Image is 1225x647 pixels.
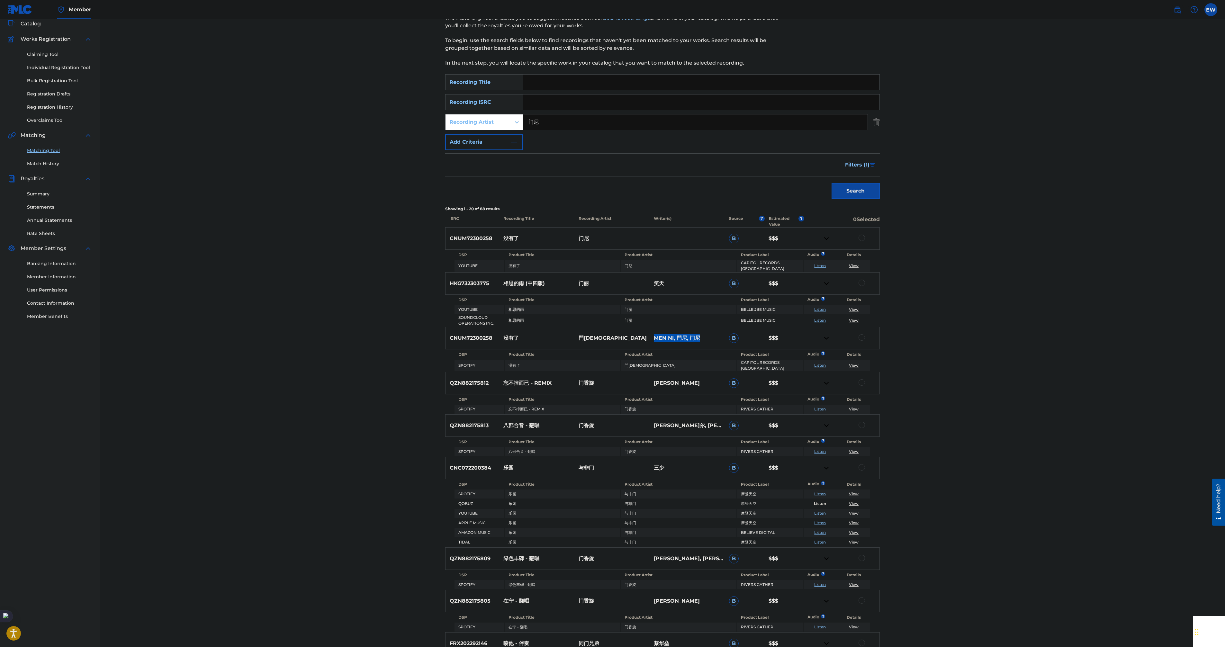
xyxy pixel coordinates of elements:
[845,161,869,169] span: Filters ( 1 )
[1171,3,1184,16] a: Public Search
[737,528,803,537] td: BELIEVE DIGITAL
[84,35,92,43] img: expand
[729,554,739,563] span: B
[650,280,725,287] p: 笑天
[455,360,504,371] td: SPOTIFY
[650,464,725,472] p: 三少
[446,555,500,562] p: QZN882175809
[804,439,811,445] p: Audio
[814,530,826,535] a: Listen
[455,571,504,580] th: DSP
[814,363,826,368] a: Listen
[849,407,859,411] a: View
[446,235,500,242] p: CNUM72300258
[621,405,736,414] td: 门香旋
[84,245,92,252] img: expand
[804,216,879,227] p: 0 Selected
[759,216,765,221] span: ?
[505,315,620,326] td: 相思的雨
[455,580,504,589] td: SPOTIFY
[729,279,739,288] span: B
[505,538,620,547] td: 乐园
[27,77,92,84] a: Bulk Registration Tool
[505,528,620,537] td: 乐园
[737,509,803,518] td: 摩登天空
[823,555,830,562] img: contract
[8,5,32,14] img: MLC Logo
[837,350,870,359] th: Details
[837,395,870,404] th: Details
[445,206,880,212] p: Showing 1 - 20 of 88 results
[804,501,837,507] p: Listen
[1174,6,1181,13] img: search
[737,490,803,499] td: 摩登天空
[764,555,804,562] p: $$$
[650,597,725,605] p: [PERSON_NAME]
[764,464,804,472] p: $$$
[455,315,504,326] td: SOUNDCLOUD OPERATIONS INC.
[505,480,620,489] th: Product Title
[621,295,736,304] th: Product Artist
[455,295,504,304] th: DSP
[505,580,620,589] td: 绿色丰碑 - 翻唱
[574,280,650,287] p: 门丽
[737,538,803,547] td: 摩登天空
[445,14,780,30] p: The Matching Tool enables you to suggest matches between and works in your catalog. This helps en...
[8,20,15,28] img: Catalog
[729,234,739,243] span: B
[621,360,736,371] td: 門[DEMOGRAPHIC_DATA]
[446,334,500,342] p: CNUM72300258
[455,350,504,359] th: DSP
[823,235,830,242] img: contract
[27,313,92,320] a: Member Benefits
[621,350,736,359] th: Product Artist
[621,518,736,527] td: 与非门
[455,260,504,272] td: YOUTUBE
[21,175,44,183] span: Royalties
[505,518,620,527] td: 乐园
[505,571,620,580] th: Product Title
[84,131,92,139] img: expand
[737,360,803,371] td: CAPITOL RECORDS [GEOGRAPHIC_DATA]
[849,501,859,506] a: View
[814,491,826,496] a: Listen
[621,623,736,632] td: 门香旋
[823,280,830,287] img: contract
[445,37,780,52] p: To begin, use the search fields below to find recordings that haven't yet been matched to your wo...
[499,464,574,472] p: 乐园
[737,580,803,589] td: RIVERS GATHER
[823,422,830,429] img: contract
[574,464,650,472] p: 与非门
[737,405,803,414] td: RIVERS GATHER
[729,463,739,473] span: B
[27,217,92,224] a: Annual Statements
[69,6,91,13] span: Member
[621,571,736,580] th: Product Artist
[837,437,870,446] th: Details
[574,216,650,227] p: Recording Artist
[849,582,859,587] a: View
[814,540,826,544] a: Listen
[873,114,880,130] img: Delete Criterion
[505,295,620,304] th: Product Title
[446,379,500,387] p: QZN882175812
[8,175,15,183] img: Royalties
[729,421,739,430] span: B
[832,183,880,199] button: Search
[1204,3,1217,16] div: User Menu
[814,582,826,587] a: Listen
[455,480,504,489] th: DSP
[814,449,826,454] a: Listen
[737,260,803,272] td: CAPITOL RECORDS [GEOGRAPHIC_DATA]
[21,245,66,252] span: Member Settings
[27,91,92,97] a: Registration Drafts
[8,20,41,28] a: CatalogCatalog
[650,216,725,227] p: Writer(s)
[804,572,811,578] p: Audio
